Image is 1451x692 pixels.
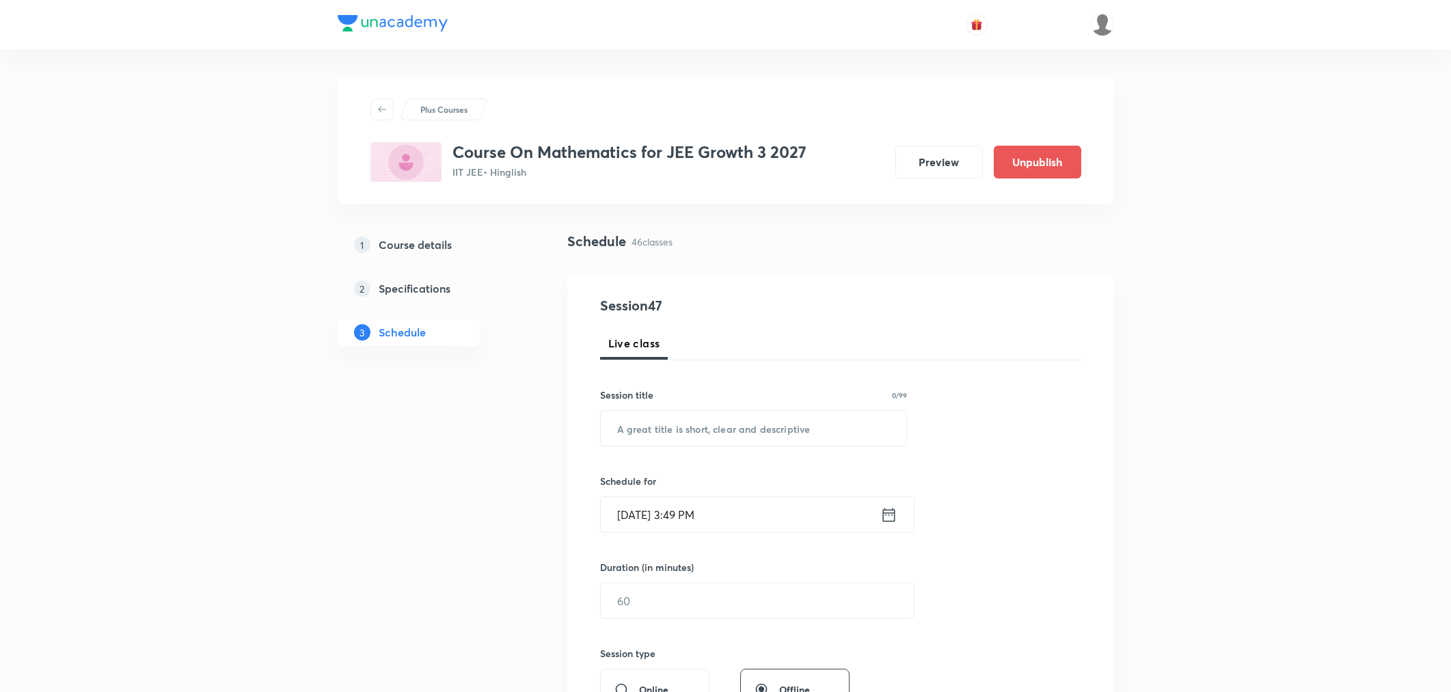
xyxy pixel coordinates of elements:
img: Vivek Patil [1091,13,1114,36]
p: IIT JEE • Hinglish [452,165,806,179]
img: avatar [971,18,983,31]
h6: Schedule for [600,474,908,488]
p: 2 [354,280,370,297]
p: 1 [354,237,370,253]
button: Unpublish [994,146,1081,178]
button: Preview [895,146,983,178]
h4: Session 47 [600,295,850,316]
p: Plus Courses [420,103,467,116]
a: 2Specifications [338,275,524,302]
p: 3 [354,324,370,341]
input: A great title is short, clear and descriptive [601,411,907,446]
img: 2F80D5EB-964D-4E57-9C5A-50E2CE7B7E68_plus.png [370,142,442,182]
img: Company Logo [338,15,448,31]
button: avatar [966,14,988,36]
h3: Course On Mathematics for JEE Growth 3 2027 [452,142,806,162]
a: 1Course details [338,231,524,258]
span: Live class [608,335,660,351]
h4: Schedule [567,231,626,252]
h6: Duration (in minutes) [600,560,694,574]
h5: Course details [379,237,452,253]
p: 0/99 [892,392,907,399]
h5: Schedule [379,324,426,341]
p: 46 classes [632,235,673,249]
a: Company Logo [338,15,448,35]
h6: Session type [600,646,655,661]
input: 60 [601,583,914,618]
h5: Specifications [379,280,450,297]
h6: Session title [600,388,653,402]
